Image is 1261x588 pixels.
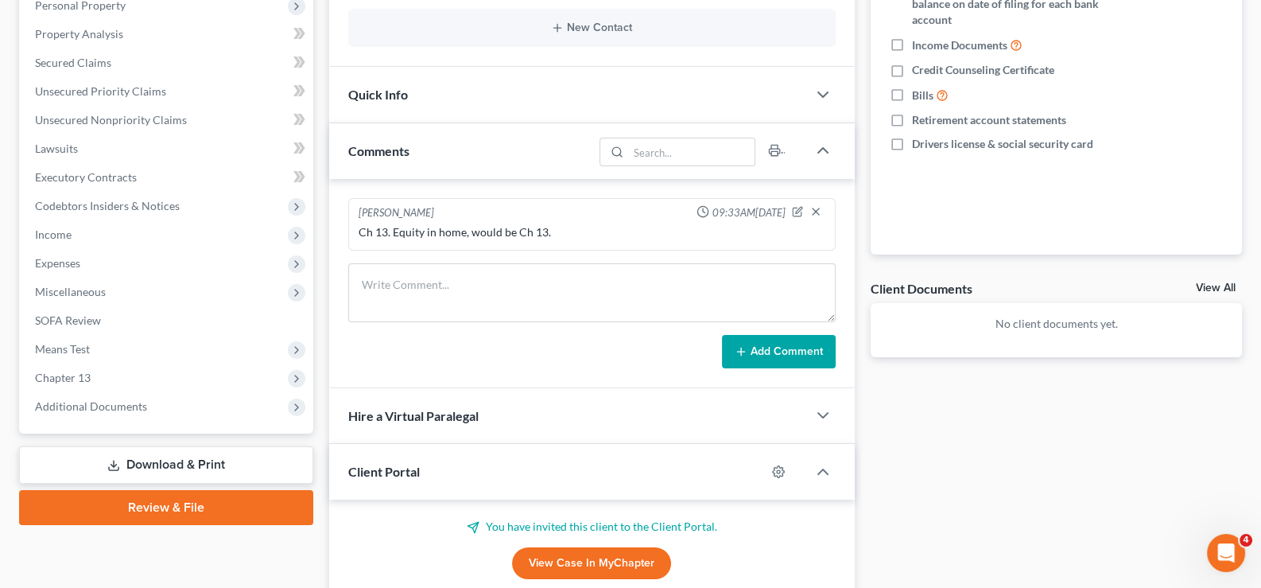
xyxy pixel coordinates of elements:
a: SOFA Review [22,306,313,335]
a: Secured Claims [22,49,313,77]
a: Review & File [19,490,313,525]
a: Lawsuits [22,134,313,163]
span: Income [35,228,72,241]
span: Additional Documents [35,399,147,413]
span: Retirement account statements [912,112,1066,128]
span: Comments [348,143,409,158]
span: Unsecured Priority Claims [35,84,166,98]
span: Miscellaneous [35,285,106,298]
a: Unsecured Nonpriority Claims [22,106,313,134]
span: Chapter 13 [35,371,91,384]
button: Add Comment [722,335,836,368]
span: Secured Claims [35,56,111,69]
span: Executory Contracts [35,170,137,184]
span: Bills [912,88,933,103]
span: 09:33AM[DATE] [712,205,786,220]
div: Ch 13. Equity in home, would be Ch 13. [359,224,826,240]
a: Unsecured Priority Claims [22,77,313,106]
a: Executory Contracts [22,163,313,192]
span: Means Test [35,342,90,356]
span: Drivers license & social security card [912,136,1093,152]
span: Unsecured Nonpriority Claims [35,113,187,127]
span: Expenses [35,256,80,270]
a: View Case in MyChapter [512,547,671,579]
a: View All [1196,282,1236,294]
a: Property Analysis [22,20,313,49]
iframe: Intercom live chat [1207,534,1245,572]
span: Credit Counseling Certificate [912,62,1054,78]
span: Codebtors Insiders & Notices [35,199,180,212]
span: SOFA Review [35,313,101,327]
span: 4 [1240,534,1252,547]
button: New Contact [361,21,824,34]
span: Client Portal [348,464,420,479]
a: Download & Print [19,446,313,484]
p: You have invited this client to the Client Portal. [348,519,836,535]
div: [PERSON_NAME] [359,205,434,221]
span: Income Documents [912,37,1007,53]
span: Hire a Virtual Paralegal [348,408,479,423]
span: Quick Info [348,87,408,102]
div: Client Documents [871,280,972,297]
p: No client documents yet. [883,316,1229,332]
span: Property Analysis [35,27,123,41]
input: Search... [629,138,755,165]
span: Lawsuits [35,142,78,155]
